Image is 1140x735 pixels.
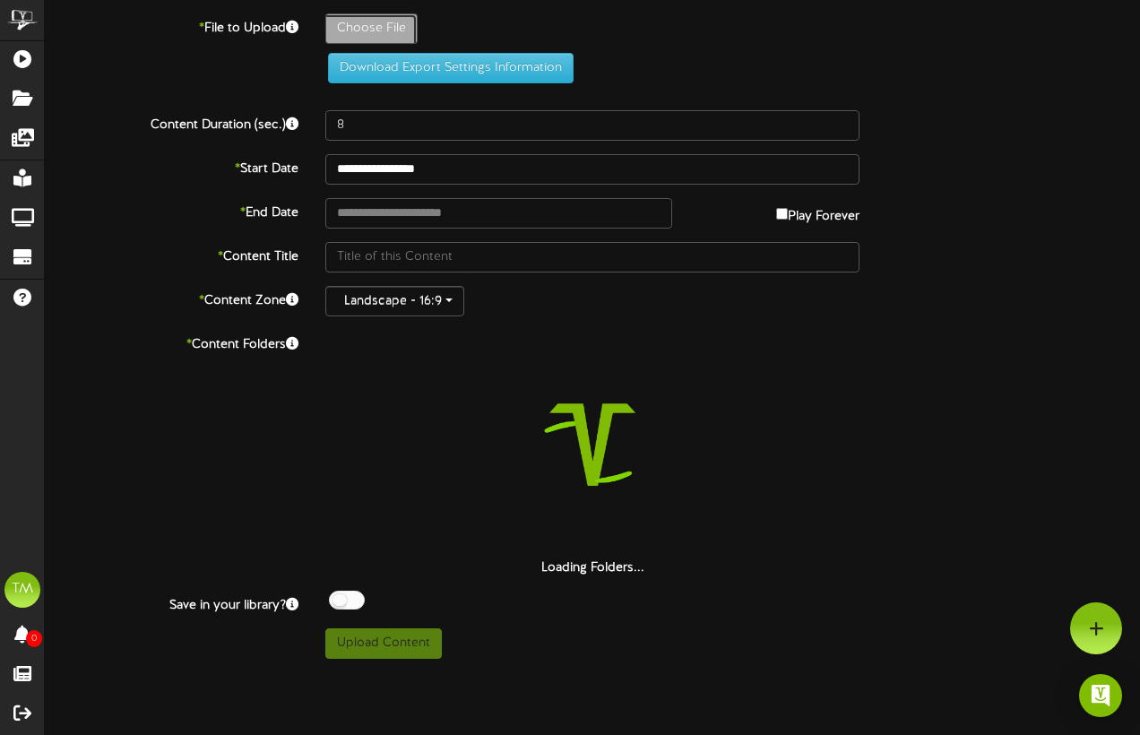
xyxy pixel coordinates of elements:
[31,110,312,134] label: Content Duration (sec.)
[325,242,859,272] input: Title of this Content
[541,561,644,575] strong: Loading Folders...
[4,572,40,608] div: TM
[776,198,859,226] label: Play Forever
[478,330,707,559] img: loading-spinner-5.png
[31,198,312,222] label: End Date
[1079,674,1122,717] div: Open Intercom Messenger
[776,208,788,220] input: Play Forever
[319,61,574,74] a: Download Export Settings Information
[328,53,574,83] button: Download Export Settings Information
[325,628,442,659] button: Upload Content
[31,591,312,615] label: Save in your library?
[31,13,312,38] label: File to Upload
[26,630,42,647] span: 0
[31,154,312,178] label: Start Date
[31,330,312,354] label: Content Folders
[31,286,312,310] label: Content Zone
[31,242,312,266] label: Content Title
[325,286,464,316] button: Landscape - 16:9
